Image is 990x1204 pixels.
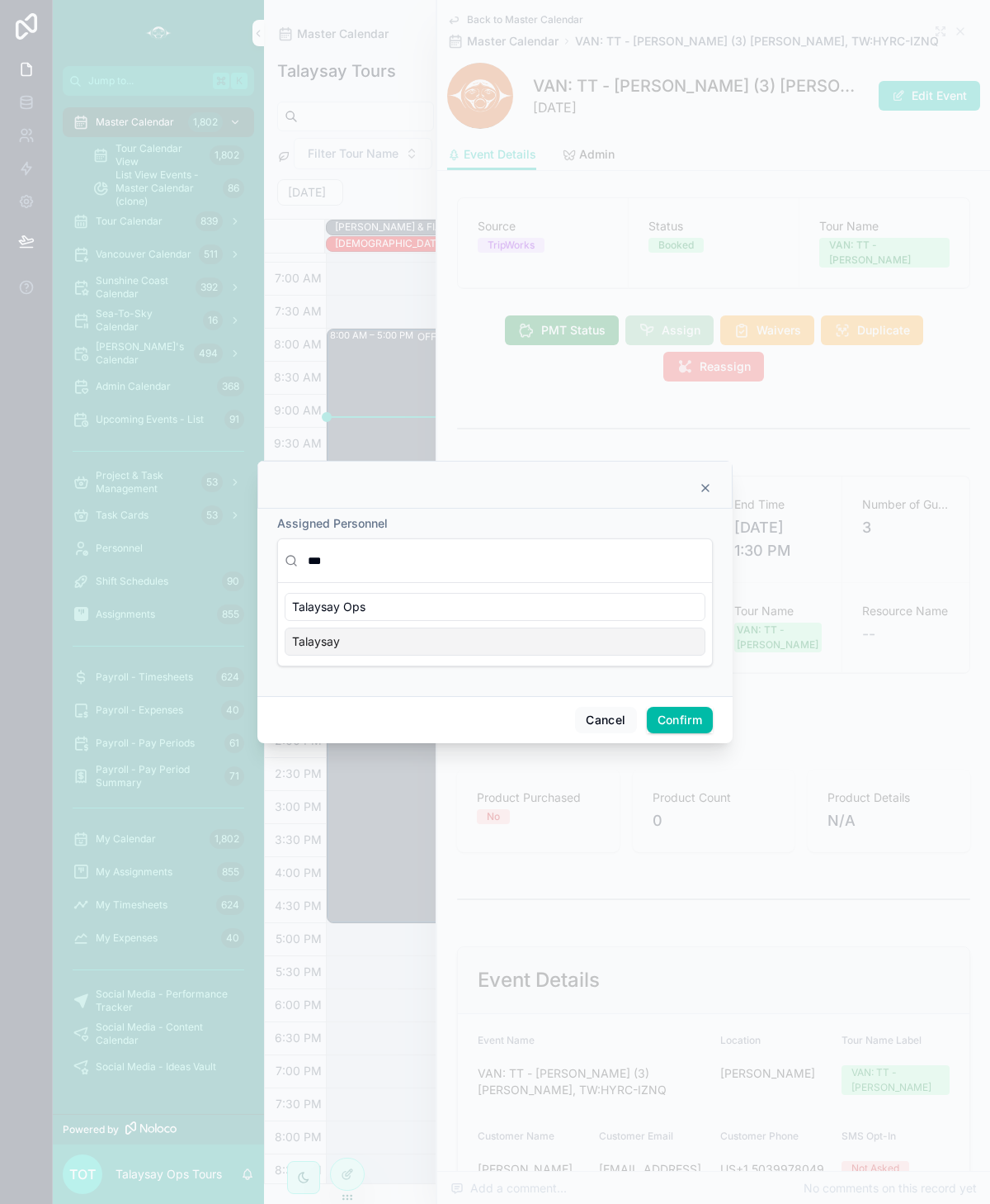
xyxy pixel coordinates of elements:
[575,707,636,733] button: Cancel
[277,516,388,530] span: Assigned Personnel
[278,583,712,666] div: Suggestions
[292,633,340,650] span: Talaysay
[647,707,713,733] button: Confirm
[292,599,365,615] span: Talaysay Ops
